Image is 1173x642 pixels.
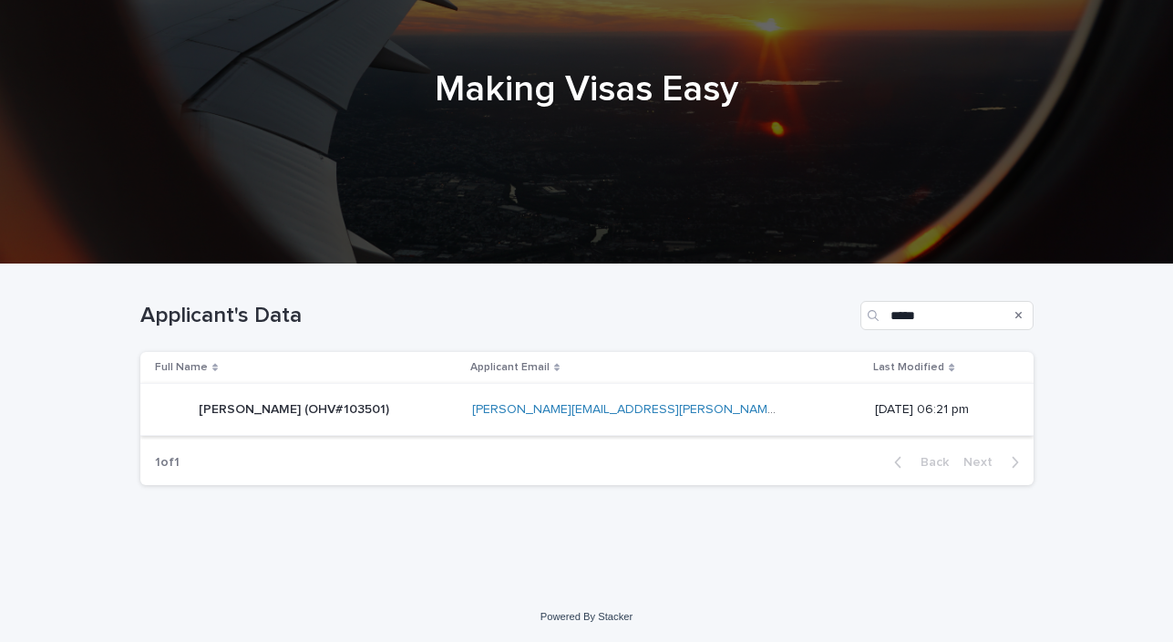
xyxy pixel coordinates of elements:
[910,456,949,469] span: Back
[140,440,194,485] p: 1 of 1
[540,611,633,622] a: Powered By Stacker
[472,403,877,416] a: [PERSON_NAME][EMAIL_ADDRESS][PERSON_NAME][DOMAIN_NAME]
[873,357,944,378] p: Last Modified
[470,357,550,378] p: Applicant Email
[875,402,1003,418] p: [DATE] 06:21 pm
[860,301,1034,330] input: Search
[140,384,1034,436] tr: [PERSON_NAME] (OHV#103501)[PERSON_NAME] (OHV#103501) [PERSON_NAME][EMAIL_ADDRESS][PERSON_NAME][DO...
[155,357,208,378] p: Full Name
[140,303,853,329] h1: Applicant's Data
[956,454,1034,471] button: Next
[199,399,393,418] p: [PERSON_NAME] (OHV#103501)
[140,67,1034,111] h1: Making Visas Easy
[963,456,1003,469] span: Next
[880,454,956,471] button: Back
